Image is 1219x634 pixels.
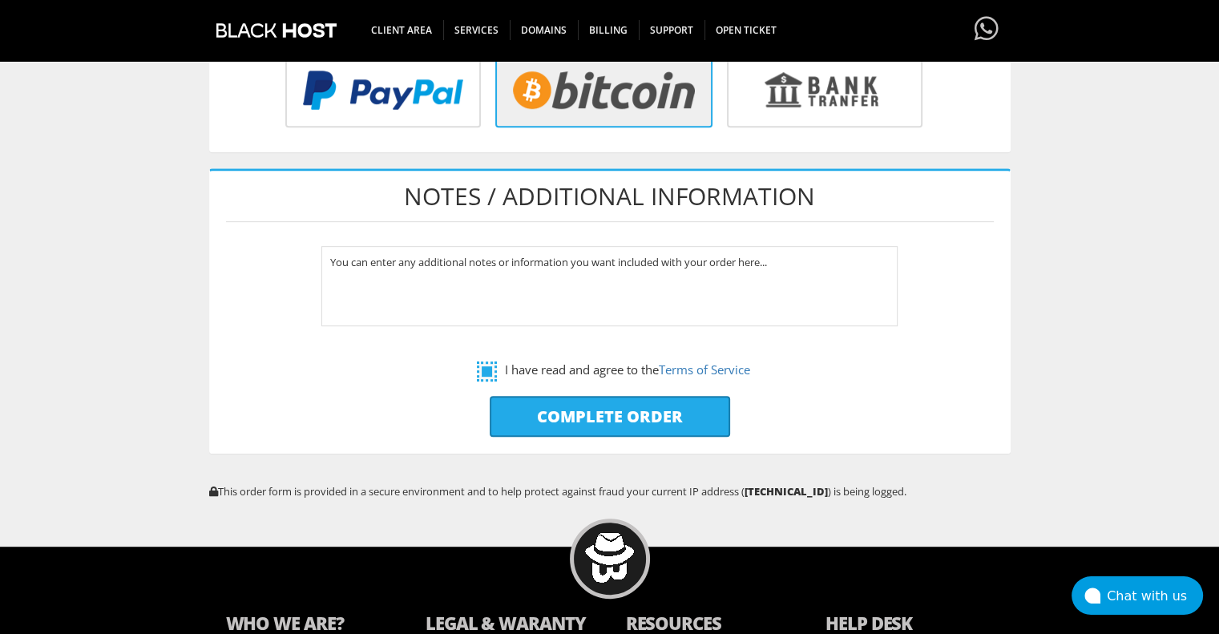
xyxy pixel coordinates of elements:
span: SERVICES [443,20,511,40]
span: Domains [510,20,579,40]
span: Open Ticket [704,20,788,40]
input: Complete Order [490,396,730,437]
span: Support [639,20,705,40]
label: I have read and agree to the [477,360,750,380]
p: This order form is provided in a secure environment and to help protect against fraud your curren... [209,484,1011,499]
a: Terms of Service [659,361,750,378]
h1: Notes / Additional Information [226,171,994,222]
span: Billing [578,20,640,40]
textarea: You can enter any additional notes or information you want included with your order here... [321,246,898,326]
strong: [TECHNICAL_ID] [745,484,828,499]
button: Chat with us [1072,576,1203,615]
div: Chat with us [1107,588,1203,604]
img: BlackHOST mascont, Blacky. [584,532,635,583]
span: CLIENT AREA [360,20,444,40]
